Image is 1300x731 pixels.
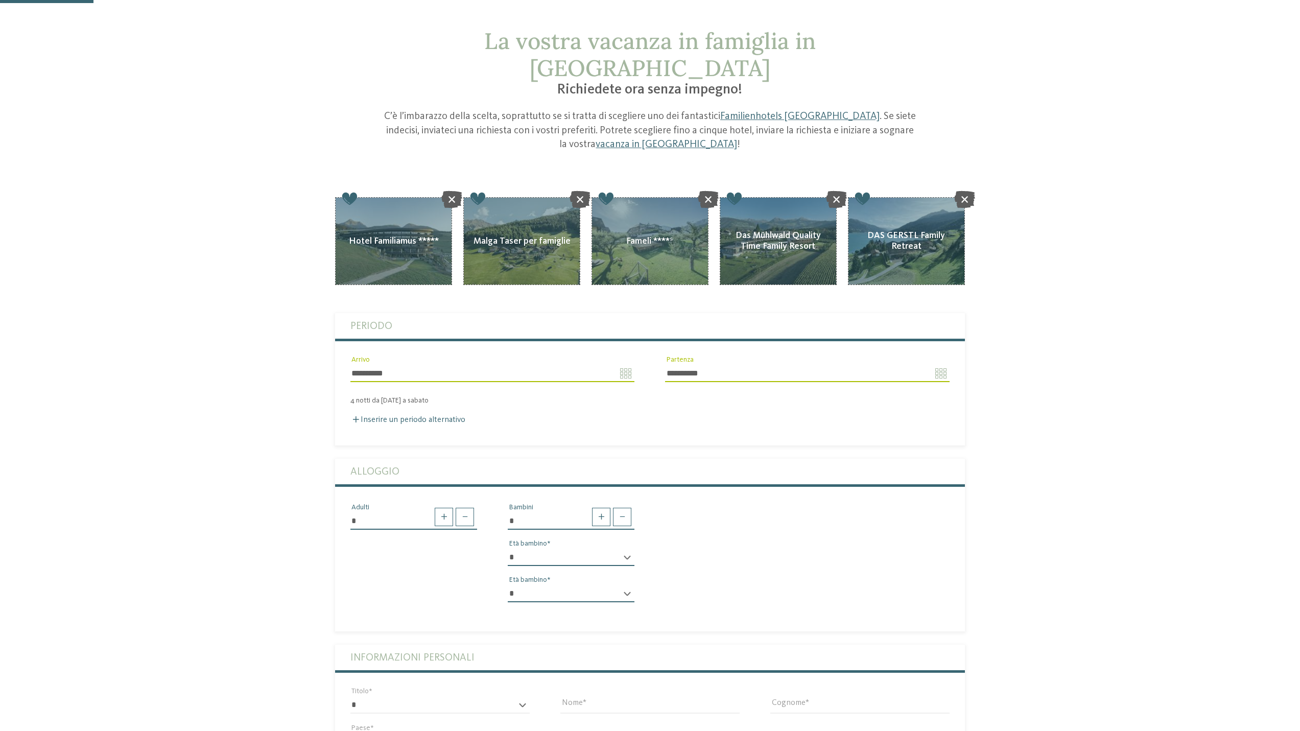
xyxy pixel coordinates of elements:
p: C’è l’imbarazzo della scelta, soprattutto se si tratta di scegliere uno dei fantastici . Se siete... [383,110,917,152]
a: Familienhotels [GEOGRAPHIC_DATA] [720,111,880,122]
span: La vostra vacanza in famiglia in [GEOGRAPHIC_DATA] [484,27,816,82]
label: Periodo [350,313,950,339]
span: Richiedete ora senza impegno! [557,83,742,97]
a: vacanza in [GEOGRAPHIC_DATA] [596,139,737,150]
label: Informazioni personali [350,645,950,670]
label: Inserire un periodo alternativo [350,416,465,424]
label: Alloggio [350,459,950,484]
div: 4 notti da [DATE] a sabato [335,396,965,405]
